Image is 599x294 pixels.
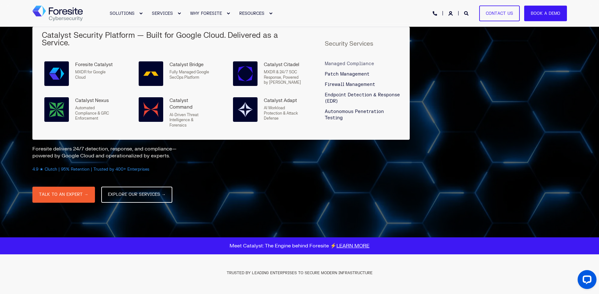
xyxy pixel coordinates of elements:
div: Expand WHY FORESITE [226,12,230,15]
span: WHY FORESITE [190,11,222,16]
span: MXDR & 24/7 SOC Response, Powered by [PERSON_NAME] [264,70,301,85]
a: Catalyst Command Catalyst CommandAI-Driven Threat Intelligence & Forensics [136,95,212,130]
span: TRUSTED BY LEADING ENTERPRISES TO SECURE MODERN INFRASTRUCTURE [227,270,373,275]
a: Catalyst Adapt, Powered by Model Armor Catalyst AdaptAI Workload Protection & Attack Defense [230,95,306,124]
p: AI-Driven Threat Intelligence & Forensics [169,112,209,128]
div: Expand SOLUTIONS [139,12,143,15]
img: Foresite logo, a hexagon shape of blues with a directional arrow to the right hand side, and the ... [32,6,83,21]
span: RESOURCES [239,11,264,16]
a: Book a Demo [524,5,567,21]
div: Foresite Catalyst [75,61,115,68]
a: LEARN MORE [336,243,369,249]
span: MXDR for Google Cloud [75,70,106,80]
a: EXPLORE OUR SERVICES → [101,187,172,203]
a: Catalyst Citadel, Powered by Google SecOps Catalyst CitadelMXDR & 24/7 SOC Response, Powered by [... [230,59,306,88]
div: Expand SERVICES [177,12,181,15]
a: Open Search [464,10,470,16]
a: Foresite Catalyst Foresite CatalystMXDR for Google Cloud [42,59,117,88]
iframe: LiveChat chat widget [573,268,599,294]
a: Catalyst Bridge Catalyst BridgeFully Managed Google SecOps Platform [136,59,212,88]
a: Back to Home [32,6,83,21]
a: Catalyst Nexus, Powered by Security Command Center Enterprise Catalyst NexusAutomated Compliance ... [42,95,117,124]
span: Autonomous Penetration Testing [325,109,384,121]
p: Fully Managed Google SecOps Platform [169,70,209,80]
div: Expand RESOURCES [269,12,273,15]
span: Patch Management [325,71,369,77]
div: Catalyst Bridge [169,61,209,68]
span: Meet Catalyst: The Engine behind Foresite ⚡️ [230,243,369,249]
span: Firewall Management [325,82,375,87]
a: Login [448,10,454,16]
h5: Catalyst Security Platform — Built for Google Cloud. Delivered as a Service. [42,32,306,47]
p: AI Workload Protection & Attack Defense [264,105,303,121]
img: Foresite Catalyst [49,66,64,81]
p: Automated Compliance & GRC Enforcement [75,105,115,121]
span: SOLUTIONS [110,11,135,16]
p: Foresite delivers 24/7 detection, response, and compliance—powered by Google Cloud and operationa... [32,145,190,159]
a: Contact Us [479,5,520,21]
img: Catalyst Citadel, Powered by Google SecOps [238,66,253,81]
span: 4.9 ★ Clutch | 95% Retention | Trusted by 400+ Enterprises [32,167,149,172]
div: Catalyst Adapt [264,97,303,104]
a: TALK TO AN EXPERT → [32,187,95,203]
div: Catalyst Command [169,97,209,111]
span: Endpoint Detection & Response (EDR) [325,92,400,104]
img: Catalyst Adapt, Powered by Model Armor [238,102,253,117]
div: Catalyst Nexus [75,97,115,104]
img: Catalyst Command [143,102,158,117]
span: Managed Compliance [325,61,374,66]
h5: Security Services [325,41,400,47]
img: Catalyst Bridge [143,66,158,81]
img: Catalyst Nexus, Powered by Security Command Center Enterprise [49,102,64,117]
div: Catalyst Citadel [264,61,303,68]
